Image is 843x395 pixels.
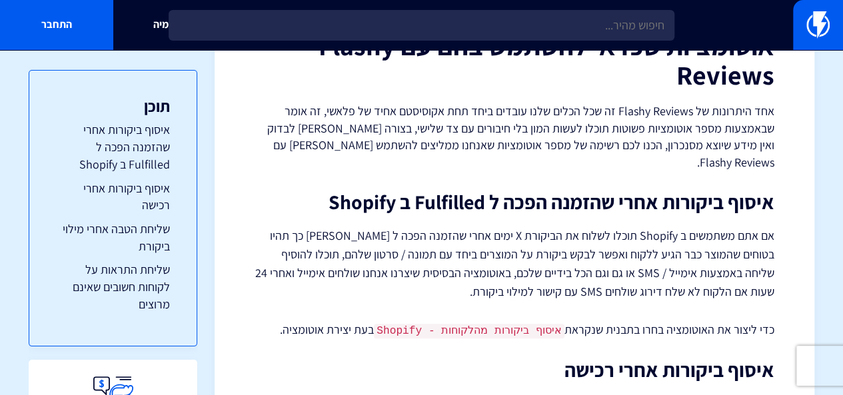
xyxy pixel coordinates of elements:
p: אם אתם משתמשים ב Shopify תוכלו לשלוח את הביקורת X ימים אחרי שהזמנה הפכה ל [PERSON_NAME] כך תהיו ב... [255,226,774,301]
a: איסוף ביקורות אחרי שהזמנה הפכה ל Fulfilled ב Shopify [56,121,170,173]
a: שליחת הטבה אחרי מילוי ביקורת [56,220,170,254]
a: שליחת התראות על לקוחות חשובים שאינם מרוצים [56,261,170,312]
input: חיפוש מהיר... [169,10,674,41]
p: כדי ליצור את האוטומציה בחרו בתבנית שנקראת בעת יצירת אוטומציה. [255,321,774,339]
code: איסוף ביקורות מהלקוחות - Shopify [374,324,564,338]
h3: תוכן [56,97,170,115]
a: איסוף ביקורות אחרי רכישה [56,180,170,214]
p: אחד היתרונות של Flashy Reviews זה שכל הכלים שלנו עובדים ביחד תחת אקוסיסטם אחיד של פלאשי, זה אומר ... [255,103,774,171]
h2: איסוף ביקורות אחרי רכישה [255,359,774,381]
h2: איסוף ביקורות אחרי שהזמנה הפכה ל Fulfilled ב Shopify [255,191,774,213]
h1: אוטומציות שכדאי להשתמש בהם עם Flashy Reviews [255,31,774,89]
